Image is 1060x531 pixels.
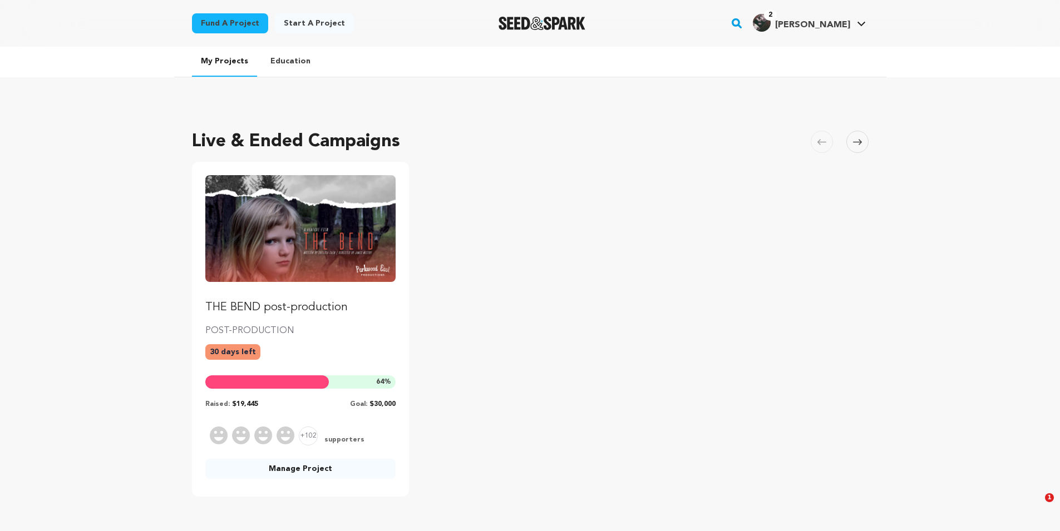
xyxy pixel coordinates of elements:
span: Goal: [350,401,367,408]
img: Supporter Image [254,426,272,444]
img: Seed&Spark Logo Dark Mode [499,17,586,30]
span: % [376,378,391,386]
span: 2 [764,9,777,21]
span: [PERSON_NAME] [775,21,850,29]
div: Lopez E.'s Profile [753,14,850,32]
a: Manage Project [205,459,396,479]
a: Fund a project [192,13,268,33]
span: Lopez E.'s Profile [751,12,868,35]
a: Start a project [275,13,354,33]
a: Lopez E.'s Profile [751,12,868,32]
img: 171970b5f8a568fc.jpg [753,14,771,32]
img: Supporter Image [210,426,228,444]
span: 1 [1045,493,1054,502]
a: My Projects [192,47,257,77]
a: Education [262,47,319,76]
a: Seed&Spark Homepage [499,17,586,30]
span: +102 [299,426,318,445]
img: Supporter Image [232,426,250,444]
p: 30 days left [205,344,260,360]
span: $30,000 [369,401,396,408]
img: Supporter Image [277,426,294,444]
span: supporters [322,435,364,445]
iframe: Intercom live chat [1022,493,1049,520]
a: Fund THE BEND post-production [205,175,396,315]
p: THE BEND post-production [205,300,396,315]
p: POST-PRODUCTION [205,324,396,338]
span: Raised: [205,401,230,408]
span: $19,445 [232,401,258,408]
span: 64 [376,379,384,385]
h2: Live & Ended Campaigns [192,128,400,155]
